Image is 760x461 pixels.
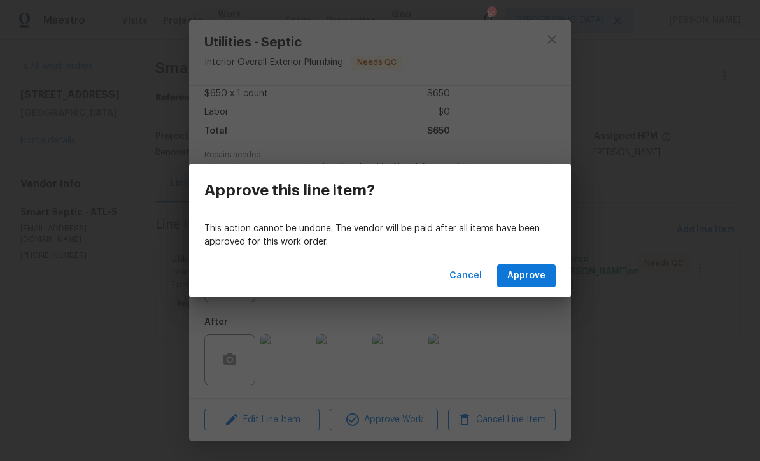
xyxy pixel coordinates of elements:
h3: Approve this line item? [204,181,375,199]
button: Cancel [444,264,487,288]
button: Approve [497,264,556,288]
span: Cancel [449,268,482,284]
span: Approve [507,268,545,284]
p: This action cannot be undone. The vendor will be paid after all items have been approved for this... [204,222,556,249]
